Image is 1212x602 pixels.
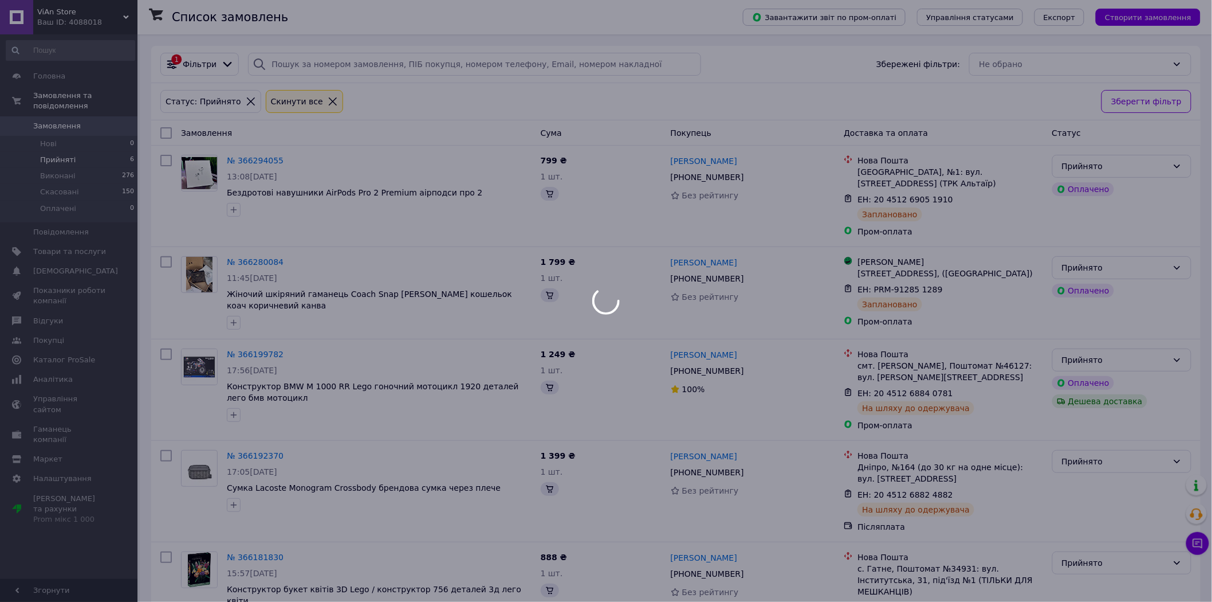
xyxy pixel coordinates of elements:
[181,155,218,191] a: Фото товару
[926,13,1014,22] span: Управління статусами
[130,204,134,214] span: 0
[671,155,737,167] a: [PERSON_NAME]
[668,464,746,480] div: [PHONE_NUMBER]
[541,553,567,562] span: 888 ₴
[917,9,1023,26] button: Управління статусами
[227,451,284,460] a: № 366192370
[682,486,739,495] span: Без рейтингу
[876,58,960,70] span: Збережені фільтри:
[857,552,1042,563] div: Нова Пошта
[186,257,213,292] img: Фото товару
[857,349,1042,360] div: Нова Пошта
[33,316,63,326] span: Відгуки
[33,335,64,346] span: Покупці
[1052,128,1081,138] span: Статус
[1044,13,1076,22] span: Експорт
[33,474,92,484] span: Налаштування
[1052,394,1147,408] div: Дешева доставка
[857,450,1042,462] div: Нова Пошта
[182,349,217,385] img: Фото товару
[1096,9,1201,26] button: Створити замовлення
[40,187,79,197] span: Скасовані
[1062,354,1168,366] div: Прийнято
[671,128,711,138] span: Покупець
[182,157,217,189] img: Фото товару
[33,247,106,257] span: Товари та послуги
[1062,557,1168,569] div: Прийнято
[857,389,953,398] span: ЕН: 20 4512 6884 0781
[1111,95,1182,108] span: Зберегти фільтр
[857,420,1042,431] div: Пром-оплата
[668,566,746,582] div: [PHONE_NUMBER]
[227,366,277,375] span: 17:56[DATE]
[857,503,974,517] div: На шляху до одержувача
[671,552,737,564] a: [PERSON_NAME]
[40,155,76,165] span: Прийняті
[1062,455,1168,468] div: Прийнято
[227,156,284,165] a: № 366294055
[857,316,1042,327] div: Пром-оплата
[130,155,134,165] span: 6
[857,563,1042,597] div: с. Гатне, Поштомат №34931: вул. Інститутська, 31, під'їзд №1 (ТІЛЬКИ ДЛЯ МЕШКАНЦІВ)
[33,374,73,385] span: Аналітика
[671,451,737,462] a: [PERSON_NAME]
[1052,376,1114,390] div: Оплачено
[33,91,137,111] span: Замовлення та повідомлення
[181,450,218,487] a: Фото товару
[130,139,134,149] span: 0
[181,256,218,293] a: Фото товару
[1062,160,1168,173] div: Прийнято
[172,10,288,24] h1: Список замовлень
[248,53,701,76] input: Пошук за номером замовлення, ПІБ покупця, номером телефону, Email, номером накладної
[33,121,81,131] span: Замовлення
[181,349,218,385] a: Фото товару
[269,95,325,108] div: Cкинути все
[541,467,563,476] span: 1 шт.
[857,360,1042,383] div: смт. [PERSON_NAME], Поштомат №46127: вул. [PERSON_NAME][STREET_ADDRESS]
[743,9,906,26] button: Завантажити звіт по пром-оплаті
[857,298,922,311] div: Заплановано
[227,273,277,283] span: 11:45[DATE]
[541,366,563,375] span: 1 шт.
[857,285,942,294] span: ЕН: PRM-91285 1289
[857,166,1042,189] div: [GEOGRAPHIC_DATA], №1: вул. [STREET_ADDRESS] (ТРК Альтаїр)
[181,128,232,138] span: Замовлення
[33,71,65,81] span: Головна
[40,204,76,214] span: Оплачені
[1034,9,1085,26] button: Експорт
[227,483,501,492] a: Сумка Lacoste Monogram Crossbody брендова сумка через плече
[122,187,134,197] span: 150
[844,128,928,138] span: Доставка та оплата
[227,257,284,267] a: № 366280084
[857,490,953,499] span: ЕН: 20 4512 6882 4882
[227,188,483,197] span: Бездротові навушники AirPods Pro 2 Premium аірподси про 2
[541,128,562,138] span: Cума
[1186,532,1209,555] button: Чат з покупцем
[671,349,737,361] a: [PERSON_NAME]
[33,286,106,306] span: Показники роботи компанії
[541,350,576,359] span: 1 249 ₴
[541,273,563,283] span: 1 шт.
[33,454,62,464] span: Маркет
[857,208,922,221] div: Заплановано
[1084,12,1201,21] a: Створити замовлення
[668,169,746,185] div: [PHONE_NUMBER]
[857,401,974,415] div: На шляху до одержувача
[857,256,1042,268] div: [PERSON_NAME]
[33,514,106,525] div: Prom мікс 1 000
[37,17,137,28] div: Ваш ID: 4088018
[33,355,95,365] span: Каталог ProSale
[857,268,1042,279] div: [STREET_ADDRESS], ([GEOGRAPHIC_DATA])
[541,172,563,181] span: 1 шт.
[1052,182,1114,196] div: Оплачено
[227,382,519,402] a: Конструктор BMW M 1000 RR Lego гоночний мотоцикл 1920 деталей лего бмв мотоцикл
[1062,261,1168,274] div: Прийнято
[1101,90,1191,113] button: Зберегти фільтр
[1052,284,1114,298] div: Оплачено
[541,257,576,267] span: 1 799 ₴
[857,226,1042,237] div: Пром-оплата
[752,12,896,22] span: Завантажити звіт по пром-оплаті
[227,467,277,476] span: 17:05[DATE]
